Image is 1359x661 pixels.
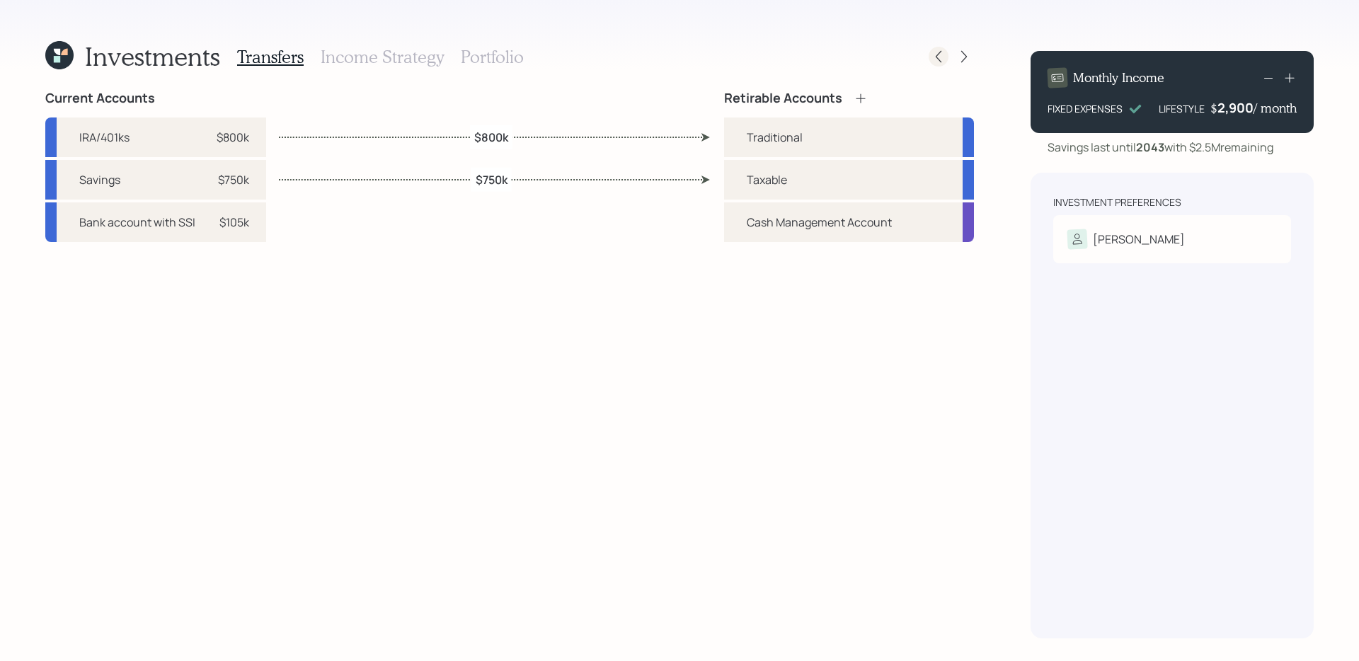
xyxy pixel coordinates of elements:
[1073,70,1164,86] h4: Monthly Income
[1254,100,1297,116] h4: / month
[79,214,195,231] div: Bank account with SSI
[461,47,524,67] h3: Portfolio
[747,129,803,146] div: Traditional
[1136,139,1164,155] b: 2043
[1048,139,1273,156] div: Savings last until with $2.5M remaining
[79,129,130,146] div: IRA/401ks
[1053,195,1181,209] div: Investment Preferences
[747,171,787,188] div: Taxable
[747,214,892,231] div: Cash Management Account
[321,47,444,67] h3: Income Strategy
[1093,231,1185,248] div: [PERSON_NAME]
[219,214,249,231] div: $105k
[217,129,249,146] div: $800k
[476,171,508,187] label: $750k
[474,129,508,144] label: $800k
[85,41,220,71] h1: Investments
[1210,100,1217,116] h4: $
[724,91,842,106] h4: Retirable Accounts
[218,171,249,188] div: $750k
[1217,99,1254,116] div: 2,900
[237,47,304,67] h3: Transfers
[1159,101,1205,116] div: LIFESTYLE
[1048,101,1123,116] div: FIXED EXPENSES
[45,91,155,106] h4: Current Accounts
[79,171,120,188] div: Savings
